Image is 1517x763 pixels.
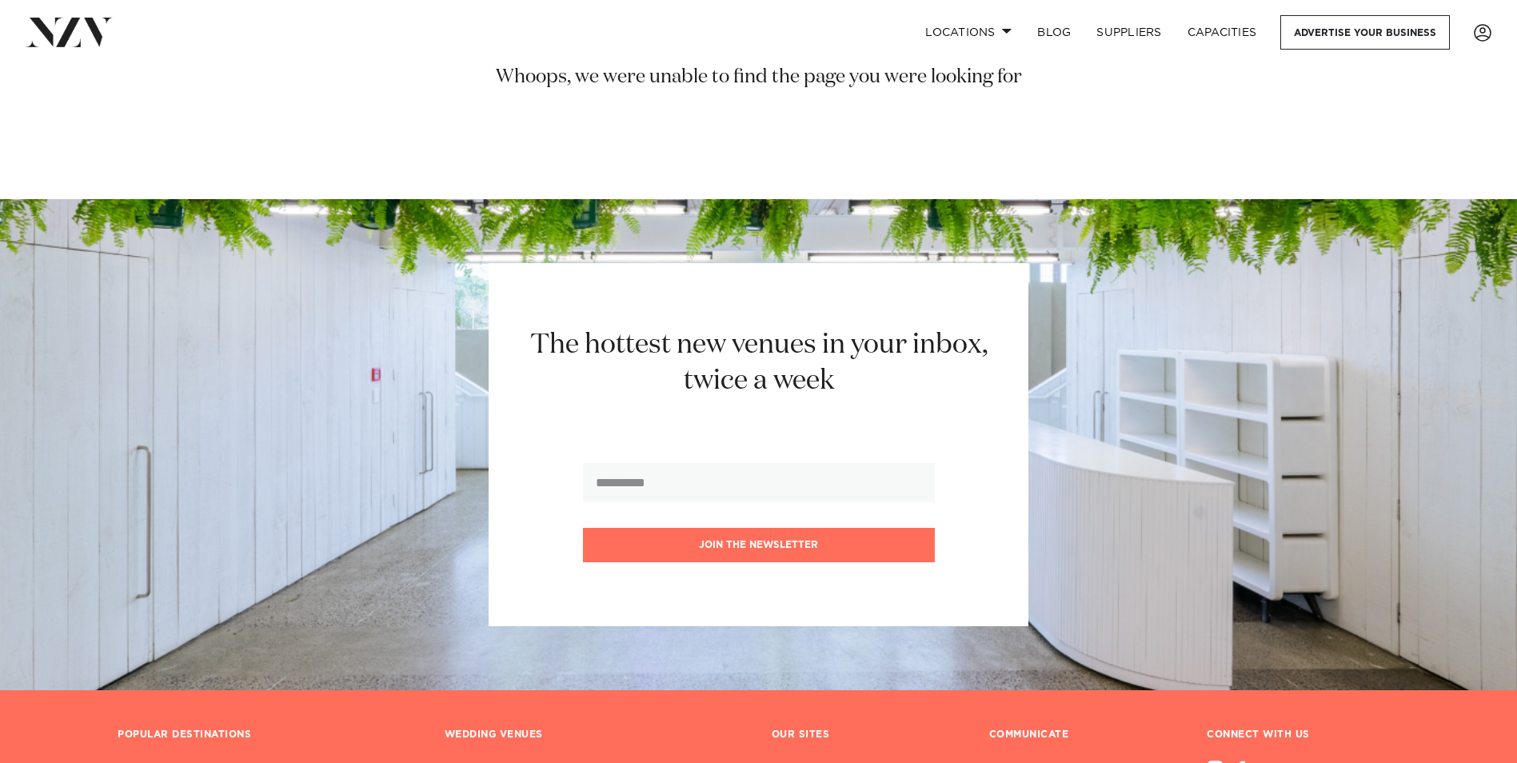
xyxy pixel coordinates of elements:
[445,729,543,741] h3: WEDDING VENUES
[989,729,1069,741] h3: COMMUNICATE
[772,729,830,741] h3: OUR SITES
[510,327,1007,399] h2: The hottest new venues in your inbox, twice a week
[1280,15,1450,50] a: Advertise your business
[912,15,1024,50] a: Locations
[1207,729,1399,741] h3: CONNECT WITH US
[1024,15,1084,50] a: BLOG
[1084,15,1174,50] a: SUPPLIERS
[1175,15,1270,50] a: Capacities
[196,65,1322,90] h3: Whoops, we were unable to find the page you were looking for
[118,729,251,741] h3: POPULAR DESTINATIONS
[583,528,935,562] button: Join the newsletter
[26,18,113,46] img: nzv-logo.png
